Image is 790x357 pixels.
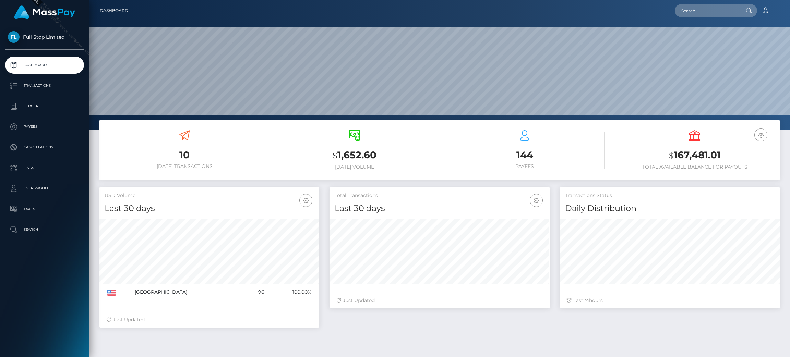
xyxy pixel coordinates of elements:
h5: USD Volume [105,192,314,199]
td: 96 [245,284,267,300]
p: Cancellations [8,142,81,152]
h3: 10 [105,148,264,162]
p: Ledger [8,101,81,111]
a: Transactions [5,77,84,94]
h6: [DATE] Transactions [105,163,264,169]
a: Links [5,159,84,176]
p: Taxes [8,204,81,214]
h3: 1,652.60 [275,148,434,162]
img: Full Stop Limited [8,31,20,43]
img: US.png [107,290,116,296]
a: Search [5,221,84,238]
h5: Transactions Status [565,192,775,199]
a: Cancellations [5,139,84,156]
div: Last hours [567,297,773,304]
div: Just Updated [336,297,542,304]
input: Search... [675,4,739,17]
h4: Daily Distribution [565,202,775,214]
p: Dashboard [8,60,81,70]
p: User Profile [8,183,81,194]
img: MassPay Logo [14,5,75,19]
a: Ledger [5,98,84,115]
h6: [DATE] Volume [275,164,434,170]
span: Full Stop Limited [5,34,84,40]
a: Payees [5,118,84,135]
span: 24 [583,297,589,304]
p: Transactions [8,81,81,91]
a: Dashboard [100,3,128,18]
p: Links [8,163,81,173]
h5: Total Transactions [335,192,544,199]
h4: Last 30 days [105,202,314,214]
h6: Payees [445,163,605,169]
div: Just Updated [106,316,312,323]
td: [GEOGRAPHIC_DATA] [132,284,245,300]
a: User Profile [5,180,84,197]
td: 100.00% [267,284,314,300]
a: Dashboard [5,57,84,74]
h6: Total Available Balance for Payouts [615,164,775,170]
h4: Last 30 days [335,202,544,214]
a: Taxes [5,200,84,218]
h3: 144 [445,148,605,162]
h3: 167,481.01 [615,148,775,162]
small: $ [669,151,674,160]
small: $ [333,151,337,160]
p: Payees [8,122,81,132]
p: Search [8,224,81,235]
